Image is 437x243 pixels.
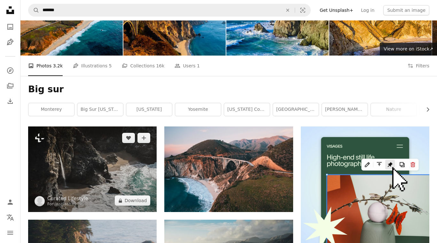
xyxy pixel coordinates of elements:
button: Language [4,211,17,224]
button: Like [122,133,135,143]
a: Log in / Sign up [4,196,17,209]
button: scroll list to the right [422,103,429,116]
a: Unsplash+ [53,202,74,206]
button: Filters [408,56,429,76]
button: Clear [281,4,295,16]
a: nature [371,103,417,116]
a: white bridge over the sea during daytime [164,166,293,172]
img: View of Big Sur coast in California, USA [28,126,157,212]
button: Add to Collection [137,133,150,143]
a: [PERSON_NAME] bridge [322,103,368,116]
span: 1 [197,62,200,69]
a: Download History [4,95,17,108]
a: Explore [4,64,17,77]
img: Go to Curated Lifestyle's profile [35,196,45,206]
a: Collections [4,80,17,92]
button: Submit an image [383,5,429,15]
a: [US_STATE] [126,103,172,116]
button: Search Unsplash [28,4,39,16]
button: Menu [4,226,17,239]
a: Users 1 [175,56,200,76]
a: [GEOGRAPHIC_DATA] [273,103,319,116]
button: Download [115,195,151,206]
a: Illustrations 5 [73,56,112,76]
a: Collections 16k [122,56,164,76]
a: Home — Unsplash [4,4,17,18]
span: 16k [156,62,164,69]
span: View more on iStock ↗ [384,46,433,51]
h1: Big sur [28,84,429,95]
button: Visual search [295,4,310,16]
a: Get Unsplash+ [316,5,357,15]
a: yosemite [175,103,221,116]
a: Log in [357,5,378,15]
a: Photos [4,20,17,33]
a: big sur [US_STATE] [77,103,123,116]
a: Illustrations [4,36,17,49]
form: Find visuals sitewide [28,4,311,17]
a: [US_STATE] coast [224,103,270,116]
a: Curated Lifestyle [47,195,88,202]
a: View more on iStock↗ [380,43,437,56]
span: 5 [109,62,112,69]
div: For [47,202,88,207]
a: View of Big Sur coast in California, USA [28,166,157,172]
img: white bridge over the sea during daytime [164,126,293,212]
a: monterey [28,103,74,116]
